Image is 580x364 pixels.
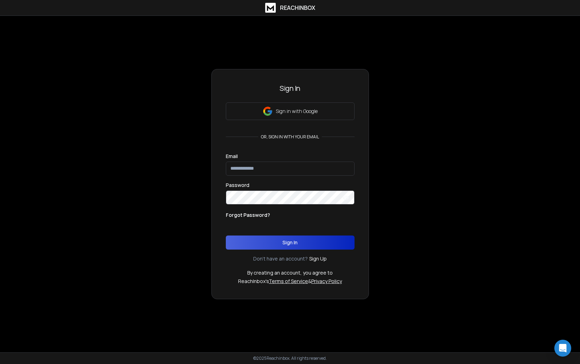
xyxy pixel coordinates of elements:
[226,183,249,188] label: Password
[253,356,327,361] p: © 2025 Reachinbox. All rights reserved.
[226,236,355,250] button: Sign In
[269,278,308,284] a: Terms of Service
[226,102,355,120] button: Sign in with Google
[311,278,342,284] a: Privacy Policy
[276,108,318,115] p: Sign in with Google
[554,340,571,357] div: Open Intercom Messenger
[247,269,333,276] p: By creating an account, you agree to
[226,83,355,93] h3: Sign In
[265,3,276,13] img: logo
[238,278,342,285] p: ReachInbox's &
[258,134,322,140] p: or, sign in with your email
[280,4,315,12] h1: ReachInbox
[309,255,327,262] a: Sign Up
[265,3,315,13] a: ReachInbox
[226,154,238,159] label: Email
[226,212,270,219] p: Forgot Password?
[253,255,308,262] p: Don't have an account?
